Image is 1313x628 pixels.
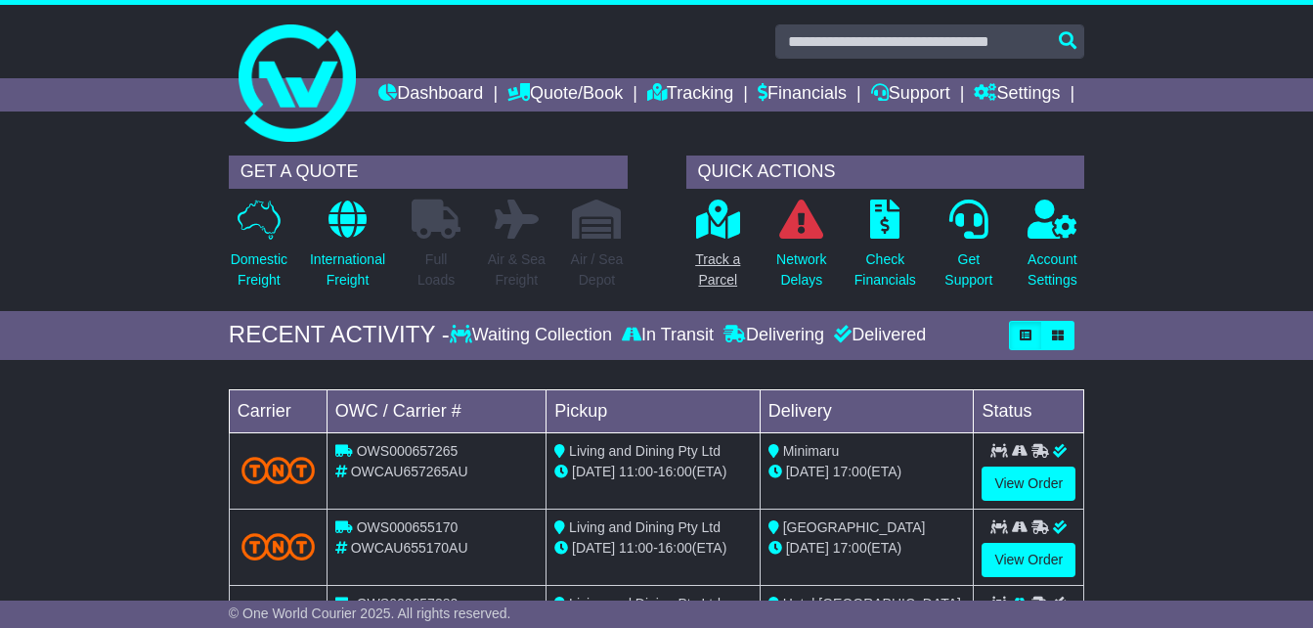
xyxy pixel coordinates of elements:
[357,443,459,459] span: OWS000657265
[351,540,468,556] span: OWCAU655170AU
[309,199,386,301] a: InternationalFreight
[619,540,653,556] span: 11:00
[569,443,721,459] span: Living and Dining Pty Ltd
[229,389,327,432] td: Carrier
[853,199,917,301] a: CheckFinancials
[241,457,315,483] img: TNT_Domestic.png
[982,467,1075,501] a: View Order
[686,156,1085,189] div: QUICK ACTIONS
[229,156,628,189] div: GET A QUOTE
[230,199,288,301] a: DomesticFreight
[572,464,615,479] span: [DATE]
[768,462,966,482] div: (ETA)
[833,540,867,556] span: 17:00
[695,249,740,291] p: Track a Parcel
[310,249,385,291] p: International Freight
[982,543,1075,577] a: View Order
[658,464,692,479] span: 16:00
[783,596,961,611] span: Hotel [GEOGRAPHIC_DATA]
[231,249,287,291] p: Domestic Freight
[327,389,546,432] td: OWC / Carrier #
[569,596,721,611] span: Living and Dining Pty Ltd
[944,249,992,291] p: Get Support
[617,325,719,346] div: In Transit
[786,540,829,556] span: [DATE]
[554,462,752,482] div: - (ETA)
[658,540,692,556] span: 16:00
[378,78,483,112] a: Dashboard
[871,78,950,112] a: Support
[554,538,752,559] div: - (ETA)
[768,538,966,559] div: (ETA)
[569,519,721,535] span: Living and Dining Pty Ltd
[833,464,867,479] span: 17:00
[783,519,926,535] span: [GEOGRAPHIC_DATA]
[1028,249,1077,291] p: Account Settings
[229,606,511,621] span: © One World Courier 2025. All rights reserved.
[854,249,916,291] p: Check Financials
[829,325,926,346] div: Delivered
[241,533,315,560] img: TNT_Domestic.png
[974,389,1084,432] td: Status
[775,199,827,301] a: NetworkDelays
[783,443,840,459] span: Minimaru
[572,540,615,556] span: [DATE]
[357,596,459,611] span: OWS000657382
[488,249,546,291] p: Air & Sea Freight
[760,389,974,432] td: Delivery
[719,325,829,346] div: Delivering
[229,321,450,349] div: RECENT ACTIVITY -
[776,249,826,291] p: Network Delays
[450,325,617,346] div: Waiting Collection
[619,464,653,479] span: 11:00
[547,389,761,432] td: Pickup
[943,199,993,301] a: GetSupport
[974,78,1060,112] a: Settings
[694,199,741,301] a: Track aParcel
[571,249,624,291] p: Air / Sea Depot
[647,78,733,112] a: Tracking
[1027,199,1078,301] a: AccountSettings
[351,464,468,479] span: OWCAU657265AU
[412,249,460,291] p: Full Loads
[758,78,847,112] a: Financials
[786,464,829,479] span: [DATE]
[357,519,459,535] span: OWS000655170
[507,78,623,112] a: Quote/Book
